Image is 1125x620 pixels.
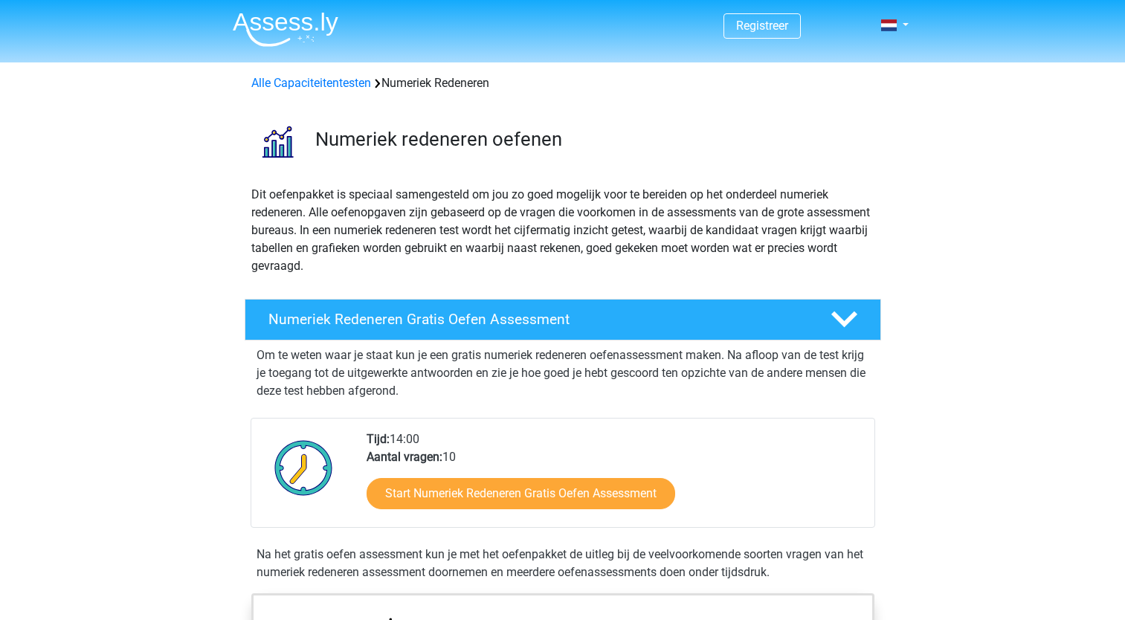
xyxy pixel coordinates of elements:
[367,432,390,446] b: Tijd:
[245,74,880,92] div: Numeriek Redeneren
[257,346,869,400] p: Om te weten waar je staat kun je een gratis numeriek redeneren oefenassessment maken. Na afloop v...
[355,430,874,527] div: 14:00 10
[268,311,807,328] h4: Numeriek Redeneren Gratis Oefen Assessment
[239,299,887,340] a: Numeriek Redeneren Gratis Oefen Assessment
[266,430,341,505] img: Klok
[315,128,869,151] h3: Numeriek redeneren oefenen
[251,546,875,581] div: Na het gratis oefen assessment kun je met het oefenpakket de uitleg bij de veelvoorkomende soorte...
[367,450,442,464] b: Aantal vragen:
[245,110,309,173] img: numeriek redeneren
[367,478,675,509] a: Start Numeriek Redeneren Gratis Oefen Assessment
[251,76,371,90] a: Alle Capaciteitentesten
[736,19,788,33] a: Registreer
[233,12,338,47] img: Assessly
[251,186,874,275] p: Dit oefenpakket is speciaal samengesteld om jou zo goed mogelijk voor te bereiden op het onderdee...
